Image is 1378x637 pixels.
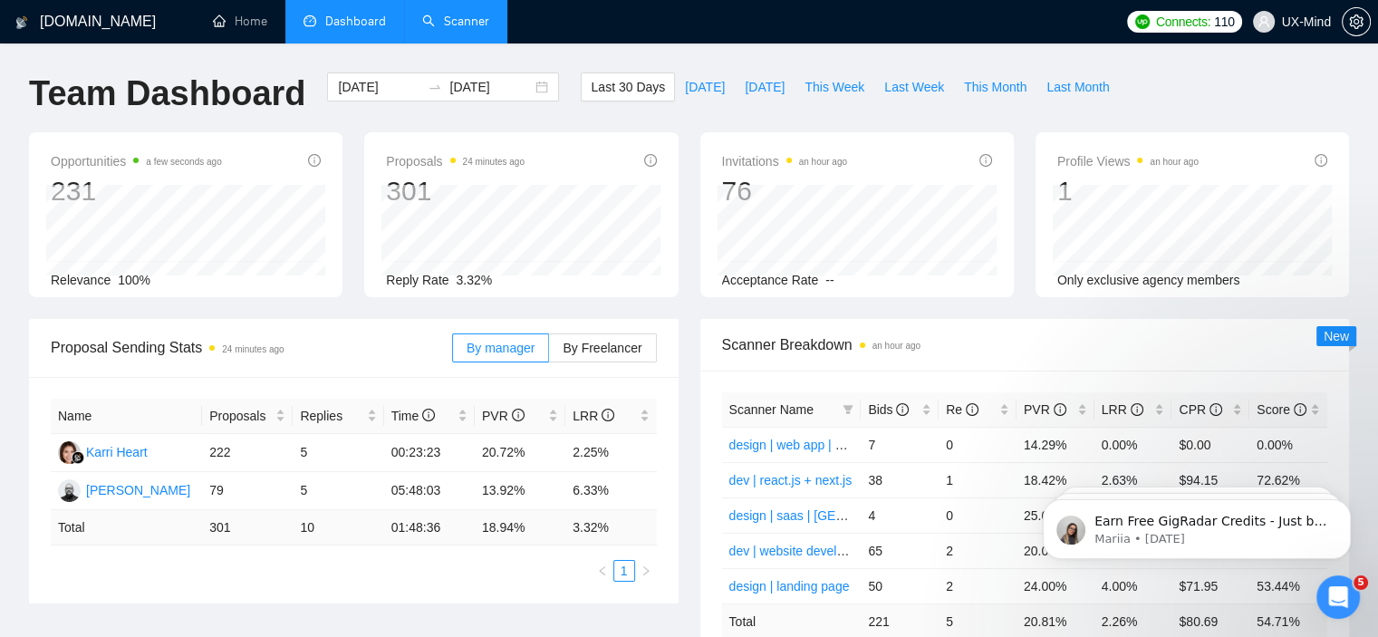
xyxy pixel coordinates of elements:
[591,77,665,97] span: Last 30 Days
[685,77,725,97] span: [DATE]
[592,560,613,582] li: Previous Page
[1171,427,1249,462] td: $0.00
[1324,329,1349,343] span: New
[729,579,850,594] a: design | landing page
[1054,403,1066,416] span: info-circle
[722,273,819,287] span: Acceptance Rate
[146,157,221,167] time: a few seconds ago
[457,273,493,287] span: 3.32%
[1150,157,1198,167] time: an hour ago
[729,508,946,523] a: design | saas | [GEOGRAPHIC_DATA]
[966,403,978,416] span: info-circle
[384,434,475,472] td: 00:23:23
[58,444,148,458] a: KHKarri Heart
[1249,427,1327,462] td: 0.00%
[422,14,489,29] a: searchScanner
[1257,402,1306,417] span: Score
[202,399,293,434] th: Proposals
[1046,77,1109,97] span: Last Month
[581,72,675,101] button: Last 30 Days
[602,409,614,421] span: info-circle
[939,568,1017,603] td: 2
[202,510,293,545] td: 301
[565,510,656,545] td: 3.32 %
[202,434,293,472] td: 222
[939,462,1017,497] td: 1
[482,409,525,423] span: PVR
[1209,403,1222,416] span: info-circle
[1036,72,1119,101] button: Last Month
[51,399,202,434] th: Name
[729,438,898,452] a: design | web app | mobile app
[729,473,853,487] a: dev | react.js + next.js
[391,409,435,423] span: Time
[1057,273,1240,287] span: Only exclusive agency members
[565,472,656,510] td: 6.33%
[308,154,321,167] span: info-circle
[1179,402,1221,417] span: CPR
[213,14,267,29] a: homeHome
[861,533,939,568] td: 65
[839,396,857,423] span: filter
[222,344,284,354] time: 24 minutes ago
[51,174,222,208] div: 231
[729,402,814,417] span: Scanner Name
[86,442,148,462] div: Karri Heart
[422,409,435,421] span: info-circle
[644,154,657,167] span: info-circle
[1135,14,1150,29] img: upwork-logo.png
[475,510,565,545] td: 18.94 %
[573,409,614,423] span: LRR
[979,154,992,167] span: info-circle
[872,341,920,351] time: an hour ago
[293,510,383,545] td: 10
[1354,575,1368,590] span: 5
[843,404,853,415] span: filter
[386,273,448,287] span: Reply Rate
[467,341,535,355] span: By manager
[635,560,657,582] li: Next Page
[563,341,641,355] span: By Freelancer
[735,72,795,101] button: [DATE]
[799,157,847,167] time: an hour ago
[475,472,565,510] td: 13.92%
[304,14,316,27] span: dashboard
[939,427,1017,462] td: 0
[722,150,847,172] span: Invitations
[861,427,939,462] td: 7
[512,409,525,421] span: info-circle
[300,406,362,426] span: Replies
[86,480,190,500] div: [PERSON_NAME]
[1343,14,1370,29] span: setting
[1094,427,1172,462] td: 0.00%
[51,510,202,545] td: Total
[722,333,1328,356] span: Scanner Breakdown
[1294,403,1306,416] span: info-circle
[861,462,939,497] td: 38
[614,561,634,581] a: 1
[475,434,565,472] td: 20.72%
[722,174,847,208] div: 76
[565,434,656,472] td: 2.25%
[1316,575,1360,619] iframe: Intercom live chat
[954,72,1036,101] button: This Month
[293,399,383,434] th: Replies
[1342,14,1371,29] a: setting
[1016,461,1378,588] iframe: Intercom notifications message
[386,174,525,208] div: 301
[675,72,735,101] button: [DATE]
[1131,403,1143,416] span: info-circle
[202,472,293,510] td: 79
[325,14,386,29] span: Dashboard
[428,80,442,94] span: to
[15,8,28,37] img: logo
[386,150,525,172] span: Proposals
[58,482,190,497] a: YB[PERSON_NAME]
[939,497,1017,533] td: 0
[449,77,532,97] input: End date
[745,77,785,97] span: [DATE]
[1102,402,1143,417] span: LRR
[72,451,84,464] img: gigradar-bm.png
[1024,402,1066,417] span: PVR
